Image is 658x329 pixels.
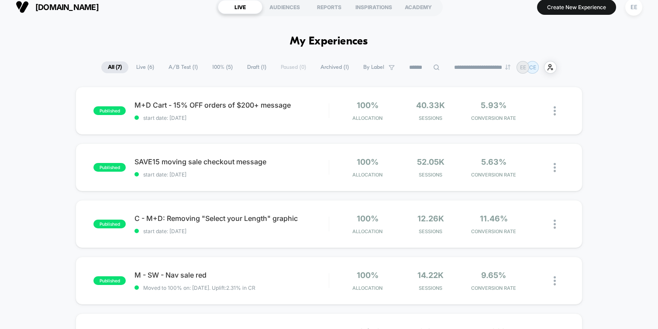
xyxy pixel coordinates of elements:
[401,172,460,178] span: Sessions
[417,271,444,280] span: 14.22k
[465,172,524,178] span: CONVERSION RATE
[352,115,382,121] span: Allocation
[520,64,526,71] p: EE
[93,276,126,285] span: published
[352,172,382,178] span: Allocation
[401,115,460,121] span: Sessions
[16,0,29,14] img: Visually logo
[480,214,508,223] span: 11.46%
[134,271,328,279] span: M - SW - Nav sale red
[529,64,536,71] p: CE
[35,3,99,12] span: [DOMAIN_NAME]
[416,101,445,110] span: 40.33k
[465,115,524,121] span: CONVERSION RATE
[481,271,506,280] span: 9.65%
[352,285,382,291] span: Allocation
[93,220,126,228] span: published
[417,214,444,223] span: 12.26k
[554,220,556,229] img: close
[134,101,328,109] span: M+D Cart - 15% OFF orders of $200+ message
[206,61,239,73] span: 100% ( 5 )
[134,157,328,166] span: SAVE15 moving sale checkout message
[352,228,382,234] span: Allocation
[363,64,384,71] span: By Label
[554,163,556,172] img: close
[401,228,460,234] span: Sessions
[93,163,126,172] span: published
[134,214,328,223] span: C - M+D: Removing "Select your Length" graphic
[357,214,379,223] span: 100%
[554,106,556,115] img: close
[357,157,379,166] span: 100%
[357,271,379,280] span: 100%
[505,64,510,70] img: end
[401,285,460,291] span: Sessions
[481,157,506,166] span: 5.63%
[101,61,128,73] span: All ( 7 )
[143,285,255,291] span: Moved to 100% on: [DATE] . Uplift: 2.31% in CR
[481,101,506,110] span: 5.93%
[162,61,204,73] span: A/B Test ( 1 )
[134,171,328,178] span: start date: [DATE]
[134,115,328,121] span: start date: [DATE]
[465,285,524,291] span: CONVERSION RATE
[134,228,328,234] span: start date: [DATE]
[93,106,126,115] span: published
[314,61,355,73] span: Archived ( 1 )
[357,101,379,110] span: 100%
[554,276,556,285] img: close
[241,61,273,73] span: Draft ( 1 )
[417,157,444,166] span: 52.05k
[130,61,161,73] span: Live ( 6 )
[465,228,524,234] span: CONVERSION RATE
[290,35,368,48] h1: My Experiences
